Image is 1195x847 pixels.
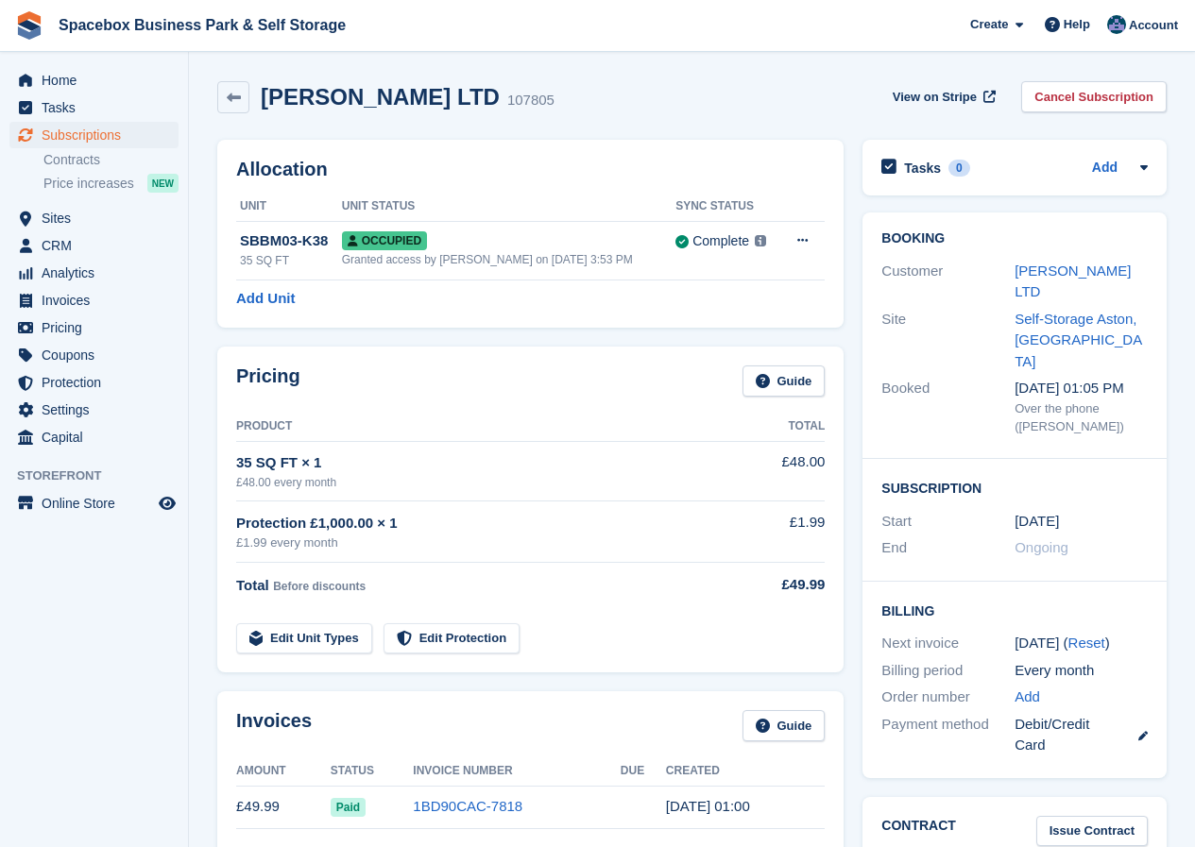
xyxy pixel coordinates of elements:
div: Protection £1,000.00 × 1 [236,513,747,534]
div: Next invoice [881,633,1015,654]
th: Status [331,756,414,787]
div: Granted access by [PERSON_NAME] on [DATE] 3:53 PM [342,251,675,268]
div: £48.00 every month [236,474,747,491]
span: Home [42,67,155,93]
span: Online Store [42,490,155,517]
span: Protection [42,369,155,396]
a: menu [9,205,179,231]
img: stora-icon-8386f47178a22dfd0bd8f6a31ec36ba5ce8667c1dd55bd0f319d3a0aa187defe.svg [15,11,43,40]
div: SBBM03-K38 [240,230,342,252]
span: Ongoing [1015,539,1068,555]
a: 1BD90CAC-7818 [413,798,522,814]
div: [DATE] 01:05 PM [1015,378,1148,399]
h2: Contract [881,816,956,847]
span: Tasks [42,94,155,121]
div: End [881,537,1015,559]
a: Preview store [156,492,179,515]
a: Contracts [43,151,179,169]
h2: Pricing [236,365,300,397]
a: Issue Contract [1036,816,1148,847]
a: Add Unit [236,288,295,310]
span: Coupons [42,342,155,368]
div: Debit/Credit Card [1015,714,1148,756]
a: menu [9,287,179,313]
div: Order number [881,686,1015,708]
a: Reset [1068,635,1105,651]
a: menu [9,94,179,121]
span: Invoices [42,287,155,313]
span: Paid [331,798,366,817]
h2: Subscription [881,478,1148,497]
span: Help [1064,15,1090,34]
td: £48.00 [747,441,826,500]
h2: Allocation [236,159,825,180]
div: Billing period [881,660,1015,682]
div: 35 SQ FT × 1 [236,452,747,474]
a: Guide [743,710,826,741]
a: menu [9,342,179,368]
div: Complete [692,231,749,251]
a: Add [1092,158,1118,179]
a: menu [9,260,179,286]
div: Booked [881,378,1015,436]
th: Created [666,756,825,787]
a: menu [9,232,179,259]
div: Customer [881,261,1015,303]
th: Sync Status [675,192,779,222]
span: Capital [42,424,155,450]
a: Self-Storage Aston, [GEOGRAPHIC_DATA] [1015,311,1142,369]
span: CRM [42,232,155,259]
a: menu [9,122,179,148]
img: Daud [1107,15,1126,34]
span: View on Stripe [893,88,977,107]
th: Product [236,412,747,442]
div: NEW [147,174,179,193]
div: Payment method [881,714,1015,756]
span: Subscriptions [42,122,155,148]
div: Start [881,511,1015,533]
h2: [PERSON_NAME] LTD [261,84,500,110]
div: 107805 [507,90,555,111]
td: £49.99 [236,786,331,828]
a: Price increases NEW [43,173,179,194]
a: [PERSON_NAME] LTD [1015,263,1131,300]
th: Due [621,756,666,787]
span: Price increases [43,175,134,193]
th: Amount [236,756,331,787]
a: Guide [743,365,826,397]
a: Add [1015,686,1040,708]
a: menu [9,67,179,93]
h2: Billing [881,601,1148,619]
a: menu [9,397,179,423]
a: menu [9,369,179,396]
th: Total [747,412,826,442]
h2: Invoices [236,710,312,741]
div: 35 SQ FT [240,252,342,269]
span: Total [236,577,269,593]
a: Edit Protection [384,623,520,654]
span: Occupied [342,231,427,250]
time: 2025-09-23 00:00:00 UTC [1015,511,1059,533]
span: Analytics [42,260,155,286]
th: Unit Status [342,192,675,222]
time: 2025-09-23 00:00:07 UTC [666,798,750,814]
a: Spacebox Business Park & Self Storage [51,9,353,41]
span: Before discounts [273,580,366,593]
th: Invoice Number [413,756,621,787]
div: £1.99 every month [236,534,747,552]
h2: Tasks [904,160,941,177]
span: Sites [42,205,155,231]
span: Storefront [17,466,188,485]
span: Settings [42,397,155,423]
div: Site [881,309,1015,373]
img: icon-info-grey-7440780725fd019a000dd9b08b2336e03edf1995a4989e88bcd33f0948082b44.svg [755,235,766,246]
a: Cancel Subscription [1021,81,1167,112]
div: Over the phone ([PERSON_NAME]) [1015,399,1148,436]
a: menu [9,314,179,341]
div: 0 [948,160,970,177]
span: Create [970,15,1008,34]
span: Pricing [42,314,155,341]
div: Every month [1015,660,1148,682]
h2: Booking [881,231,1148,246]
th: Unit [236,192,342,222]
